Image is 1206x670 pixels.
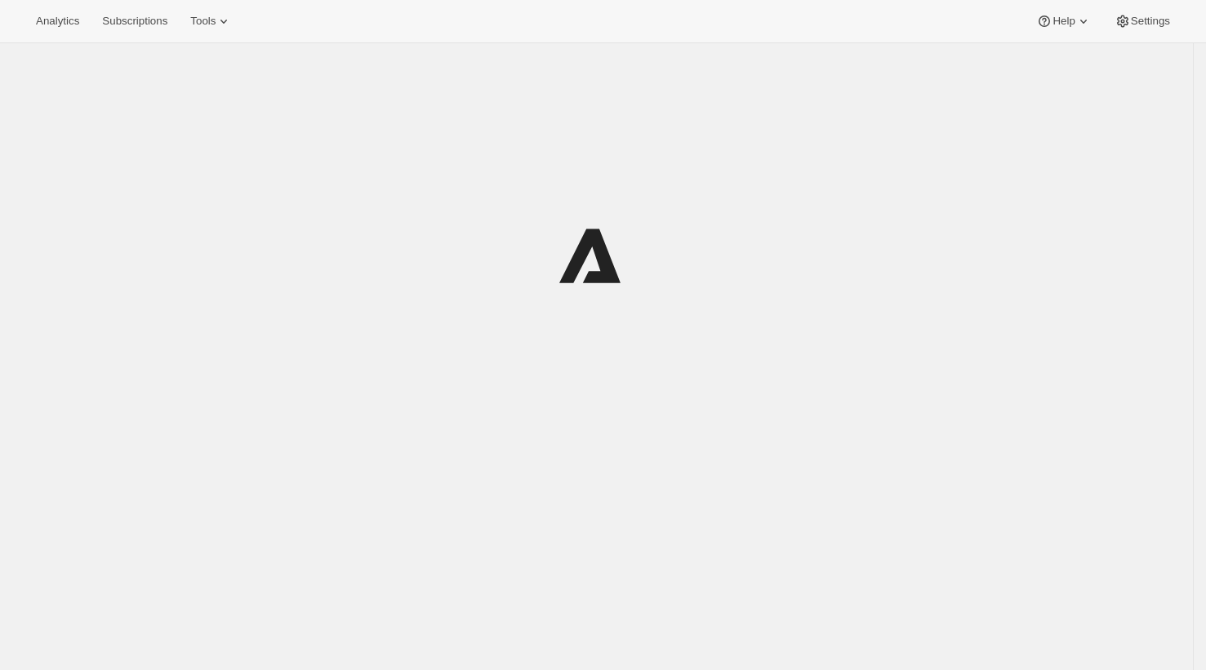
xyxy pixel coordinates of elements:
span: Help [1052,15,1075,28]
button: Analytics [26,10,89,33]
span: Tools [190,15,216,28]
span: Subscriptions [102,15,167,28]
span: Settings [1131,15,1170,28]
button: Subscriptions [92,10,177,33]
button: Help [1026,10,1101,33]
span: Analytics [36,15,79,28]
button: Tools [180,10,242,33]
button: Settings [1105,10,1180,33]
